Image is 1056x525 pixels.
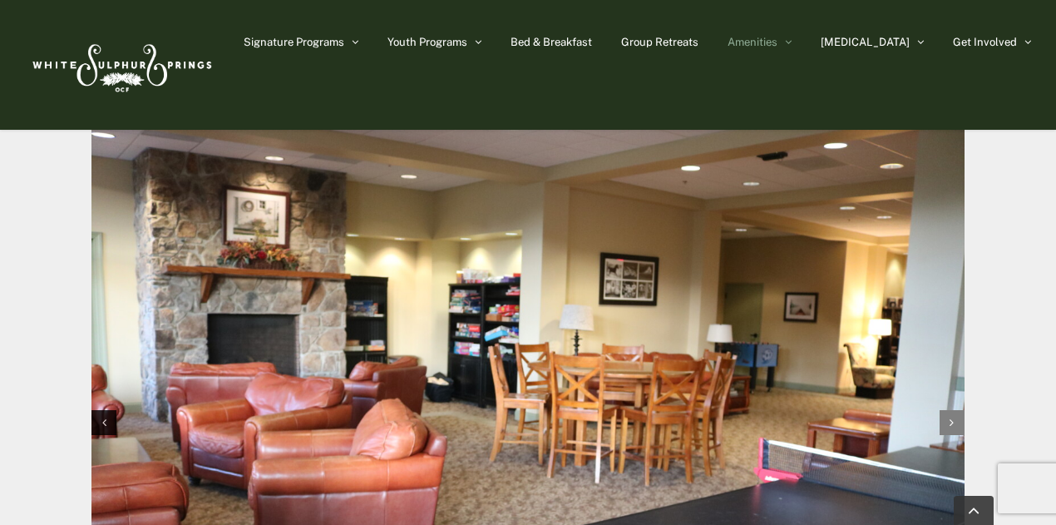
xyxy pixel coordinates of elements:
div: Next slide [940,410,965,435]
span: Signature Programs [244,37,344,47]
span: Get Involved [953,37,1017,47]
span: Amenities [728,37,777,47]
div: Previous slide [91,410,116,435]
span: Group Retreats [621,37,698,47]
span: Youth Programs [387,37,467,47]
span: [MEDICAL_DATA] [821,37,910,47]
span: Bed & Breakfast [511,37,592,47]
img: White Sulphur Springs Logo [25,26,216,104]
